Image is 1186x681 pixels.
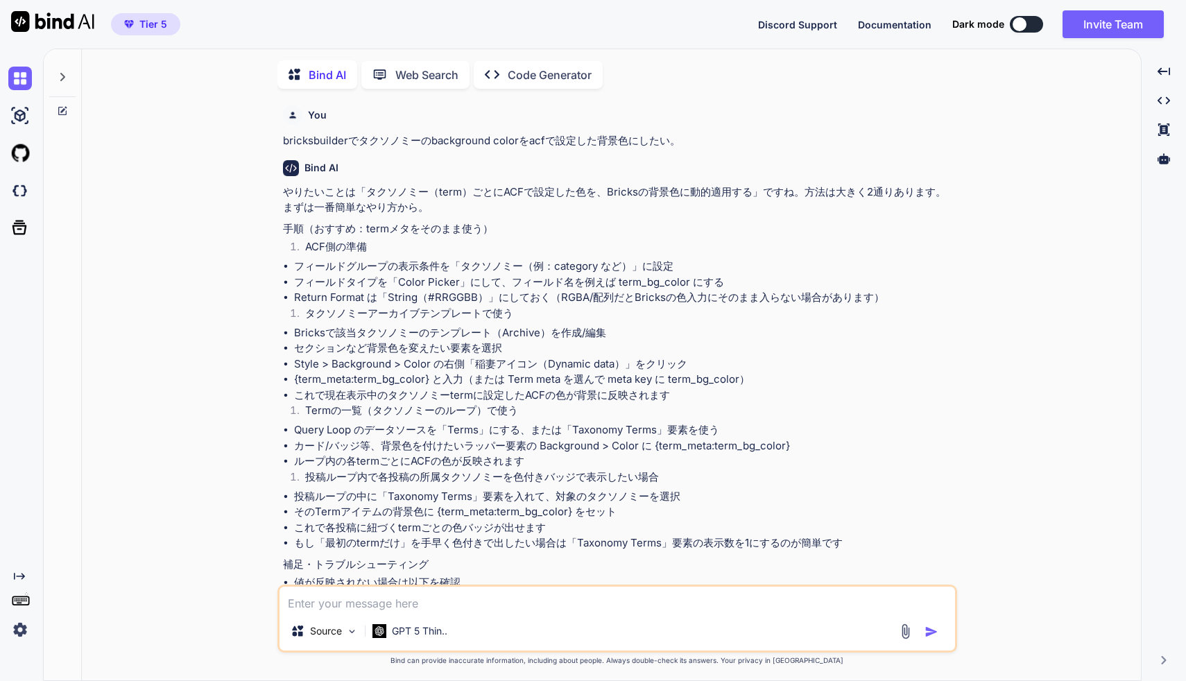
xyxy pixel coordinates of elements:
p: 手順（おすすめ：termメタをそのまま使う） [283,221,954,237]
li: {term_meta:term_bg_color} と入力（または Term meta を選んで meta key に term_bg_color） [294,372,954,388]
img: Pick Models [346,626,358,637]
li: Termの一覧（タクソノミーのループ）で使う [294,403,954,422]
img: chat [8,67,32,90]
li: 値が反映されない場合は以下を確認 [294,575,954,653]
h6: You [308,108,327,122]
p: bricksbuilderでタクソノミーのbackground colorをacfで設定した背景色にしたい。 [283,133,954,149]
button: Invite Team [1063,10,1164,38]
img: attachment [897,623,913,639]
button: premiumTier 5 [111,13,180,35]
button: Documentation [858,17,931,32]
p: Code Generator [508,67,592,83]
img: Bind AI [11,11,94,32]
li: Query Loop のデータソースを「Terms」にする、または「Taxonomy Terms」要素を使う [294,422,954,438]
img: premium [124,20,134,28]
li: もし「最初のtermだけ」を手早く色付きで出したい場合は「Taxonomy Terms」要素の表示数を1にするのが簡単です [294,535,954,551]
img: icon [925,625,938,639]
span: Documentation [858,19,931,31]
span: Dark mode [952,17,1004,31]
p: Source [310,624,342,638]
li: セクションなど背景色を変えたい要素を選択 [294,340,954,356]
li: 投稿ループ内で各投稿の所属タクソノミーを色付きバッジで表示したい場合 [294,469,954,489]
h6: Bind AI [304,161,338,175]
li: これで各投稿に紐づくtermごとの色バッジが出せます [294,520,954,536]
li: Style > Background > Color の右側「稲妻アイコン（Dynamic data）」をクリック [294,356,954,372]
p: Web Search [395,67,458,83]
li: タクソノミーアーカイブテンプレートで使う [294,306,954,325]
li: ACF側の準備 [294,239,954,259]
li: Bricksで該当タクソノミーのテンプレート（Archive）を作成/編集 [294,325,954,341]
li: ループ内の各termごとにACFの色が反映されます [294,454,954,469]
img: darkCloudIdeIcon [8,179,32,202]
img: githubLight [8,141,32,165]
li: フィールドタイプを「Color Picker」にして、フィールド名を例えば term_bg_color にする [294,275,954,291]
p: GPT 5 Thin.. [392,624,447,638]
p: 補足・トラブルシューティング [283,557,954,573]
li: 投稿ループの中に「Taxonomy Terms」要素を入れて、対象のタクソノミーを選択 [294,489,954,505]
button: Discord Support [758,17,837,32]
li: これで現在表示中のタクソノミーtermに設定したACFの色が背景に反映されます [294,388,954,404]
li: フィールドグループの表示条件を「タクソノミー（例：category など）」に設定 [294,259,954,275]
span: Discord Support [758,19,837,31]
li: Return Format は「String（#RRGGBB）」にしておく（RGBA/配列だとBricksの色入力にそのまま入らない場合があります） [294,290,954,306]
p: やりたいことは「タクソノミー（term）ごとにACFで設定した色を、Bricksの背景色に動的適用する」ですね。方法は大きく2通りあります。まずは一番簡単なやり方から。 [283,184,954,216]
img: settings [8,618,32,641]
p: Bind AI [309,67,346,83]
img: ai-studio [8,104,32,128]
img: GPT 5 Thinking High [372,624,386,637]
span: Tier 5 [139,17,167,31]
li: カード/バッジ等、背景色を付けたいラッパー要素の Background > Color に {term_meta:term_bg_color} [294,438,954,454]
p: Bind can provide inaccurate information, including about people. Always double-check its answers.... [277,655,957,666]
li: そのTermアイテムの背景色に {term_meta:term_bg_color} をセット [294,504,954,520]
